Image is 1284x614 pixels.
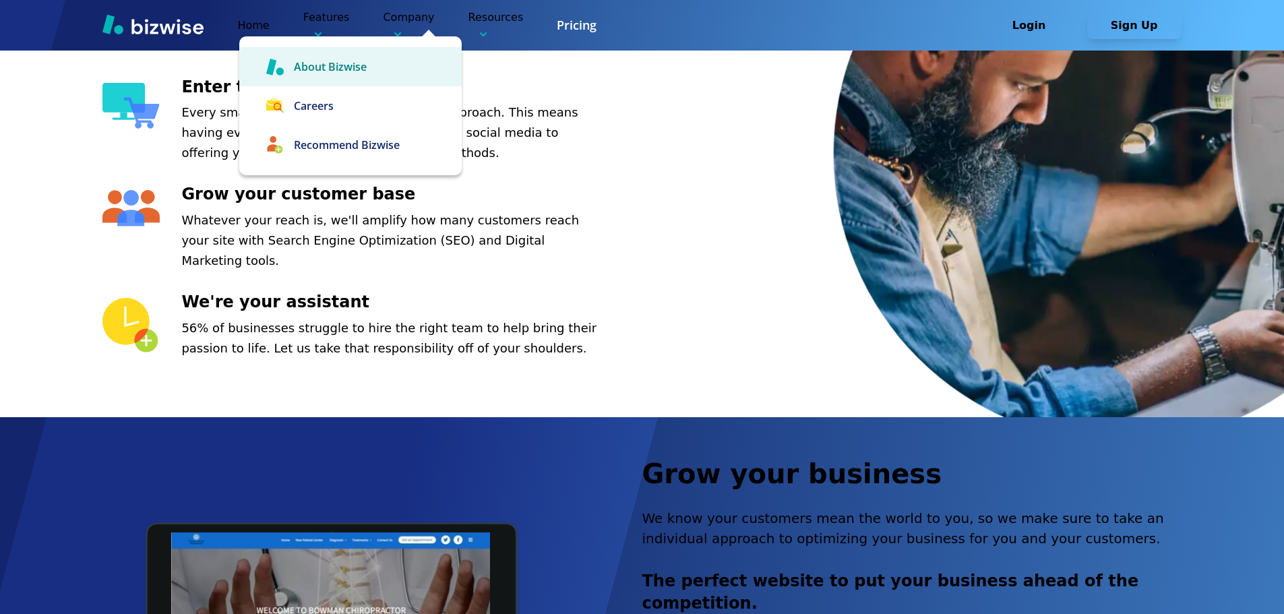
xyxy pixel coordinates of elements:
[181,76,608,98] h3: Enter the digital age
[102,14,204,34] img: Bizwise Logo
[1087,19,1182,32] a: Sign Up
[237,19,269,32] a: Home
[102,298,160,354] img: We're your assistant Icon
[181,183,608,206] h3: Grow your customer base
[982,19,1087,32] a: Login
[102,83,160,129] img: Enter the digital age Icon
[557,17,597,34] a: Pricing
[1087,12,1182,39] button: Sign Up
[642,456,1182,492] h2: Grow your business
[239,47,462,86] a: About Bizwise
[239,86,462,125] a: Careers
[181,210,608,271] p: Whatever your reach is, we'll amplify how many customers reach your site with Search Engine Optim...
[102,190,160,226] img: Grow your customer base Icon
[181,291,608,313] h3: We're your assistant
[383,9,434,41] p: Company
[239,125,462,164] a: Recommend Bizwise
[303,9,350,41] p: Features
[468,9,524,41] p: Resources
[642,570,1182,614] h3: The perfect website to put your business ahead of the competition.
[982,12,1076,39] button: Login
[181,102,608,163] p: Every small business should use a modern approach. This means having everything from an online pr...
[181,318,608,359] p: 56% of businesses struggle to hire the right team to help bring their passion to life. Let us tak...
[642,508,1182,549] p: We know your customers mean the world to you, so we make sure to take an individual approach to o...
